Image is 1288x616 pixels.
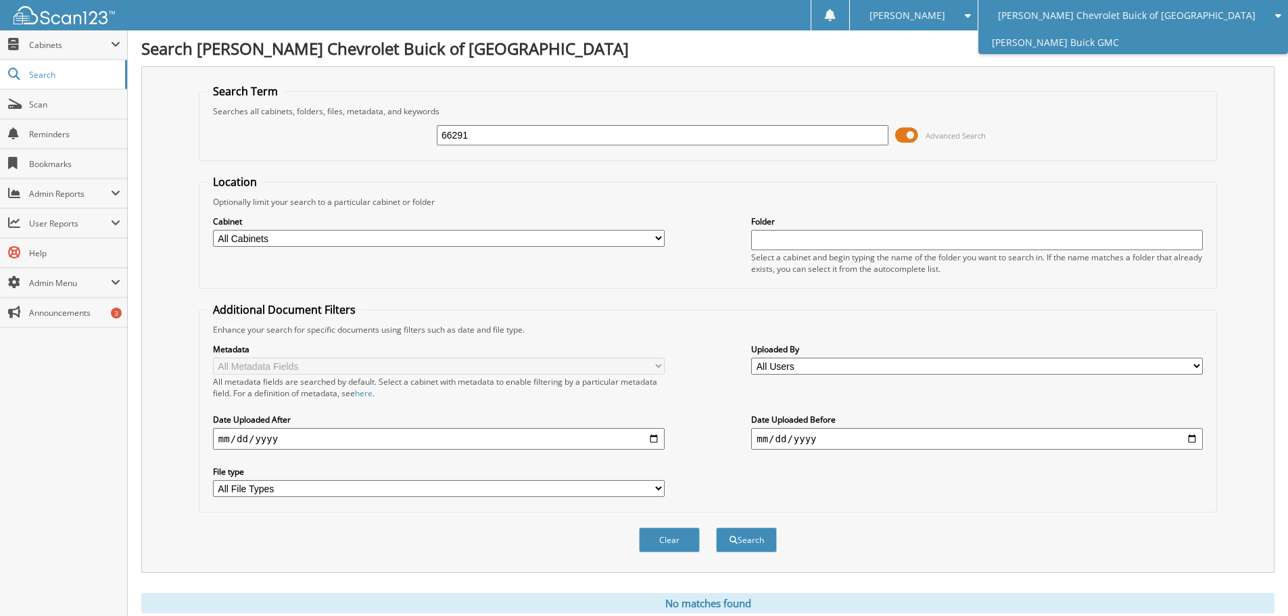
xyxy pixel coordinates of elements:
[751,428,1203,450] input: end
[29,128,120,140] span: Reminders
[751,343,1203,355] label: Uploaded By
[355,387,373,399] a: here
[206,302,362,317] legend: Additional Document Filters
[213,216,665,227] label: Cabinet
[213,428,665,450] input: start
[213,343,665,355] label: Metadata
[29,69,118,80] span: Search
[213,414,665,425] label: Date Uploaded After
[206,84,285,99] legend: Search Term
[29,307,120,318] span: Announcements
[141,37,1274,60] h1: Search [PERSON_NAME] Chevrolet Buick of [GEOGRAPHIC_DATA]
[29,158,120,170] span: Bookmarks
[14,6,115,24] img: scan123-logo-white.svg
[869,11,945,20] span: [PERSON_NAME]
[751,216,1203,227] label: Folder
[998,11,1256,20] span: [PERSON_NAME] Chevrolet Buick of [GEOGRAPHIC_DATA]
[29,99,120,110] span: Scan
[639,527,700,552] button: Clear
[29,39,111,51] span: Cabinets
[716,527,777,552] button: Search
[29,277,111,289] span: Admin Menu
[206,196,1210,208] div: Optionally limit your search to a particular cabinet or folder
[751,414,1203,425] label: Date Uploaded Before
[29,247,120,259] span: Help
[29,218,111,229] span: User Reports
[141,593,1274,613] div: No matches found
[213,466,665,477] label: File type
[206,105,1210,117] div: Searches all cabinets, folders, files, metadata, and keywords
[213,376,665,399] div: All metadata fields are searched by default. Select a cabinet with metadata to enable filtering b...
[978,30,1288,54] a: [PERSON_NAME] Buick GMC
[206,174,264,189] legend: Location
[926,131,986,141] span: Advanced Search
[1220,551,1288,616] iframe: Chat Widget
[751,252,1203,275] div: Select a cabinet and begin typing the name of the folder you want to search in. If the name match...
[111,308,122,318] div: 3
[29,188,111,199] span: Admin Reports
[206,324,1210,335] div: Enhance your search for specific documents using filters such as date and file type.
